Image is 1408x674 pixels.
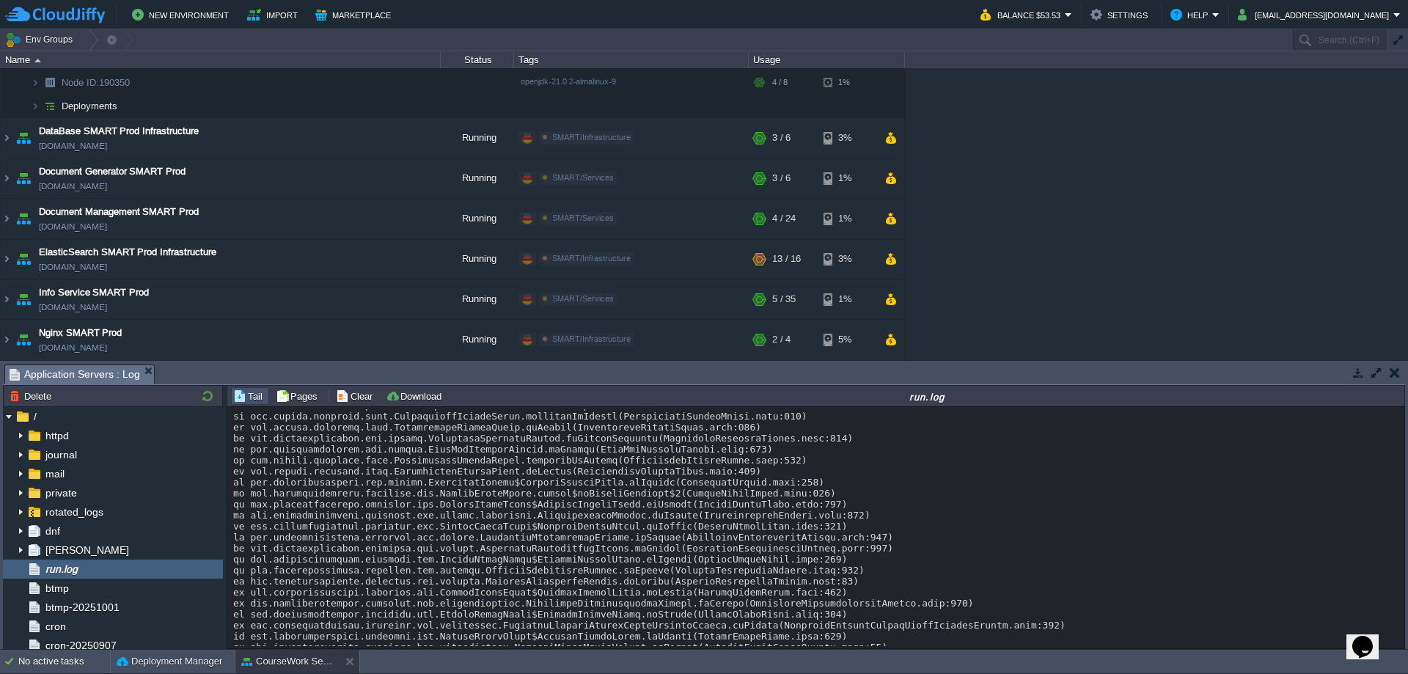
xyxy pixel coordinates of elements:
[13,241,34,280] img: AMDAwAAAACH5BAEAAAAALAAAAAABAAEAAAICRAEAOw==
[233,389,267,403] button: Tail
[1170,6,1212,23] button: Help
[515,51,748,68] div: Tags
[43,429,71,442] span: httpd
[10,365,140,384] span: Application Servers : Log
[5,29,78,50] button: Env Groups
[43,467,67,480] a: mail
[1,200,12,240] img: AMDAwAAAACH5BAEAAAAALAAAAAABAAEAAAICRAEAOw==
[43,505,106,519] span: rotated_logs
[315,6,395,23] button: Marketplace
[13,281,34,320] img: AMDAwAAAACH5BAEAAAAALAAAAAABAAEAAAICRAEAOw==
[31,73,40,95] img: AMDAwAAAACH5BAEAAAAALAAAAAABAAEAAAICRAEAOw==
[1,120,12,159] img: AMDAwAAAACH5BAEAAAAALAAAAAABAAEAAAICRAEAOw==
[31,96,40,119] img: AMDAwAAAACH5BAEAAAAALAAAAAABAAEAAAICRAEAOw==
[452,390,1403,403] div: run.log
[39,287,149,301] a: Info Service SMART Prod
[60,78,132,90] a: Node ID:190350
[1090,6,1152,23] button: Settings
[18,650,110,673] div: No active tasks
[39,261,107,276] a: [DOMAIN_NAME]
[39,221,107,235] a: [DOMAIN_NAME]
[1,281,12,320] img: AMDAwAAAACH5BAEAAAAALAAAAAABAAEAAAICRAEAOw==
[276,389,322,403] button: Pages
[13,120,34,159] img: AMDAwAAAACH5BAEAAAAALAAAAAABAAEAAAICRAEAOw==
[336,389,377,403] button: Clear
[552,175,614,183] span: SMART/Services
[117,654,222,669] button: Deployment Manager
[10,389,56,403] button: Delete
[1,160,12,199] img: AMDAwAAAACH5BAEAAAAALAAAAAABAAEAAAICRAEAOw==
[441,200,514,240] div: Running
[1,321,12,361] img: AMDAwAAAACH5BAEAAAAALAAAAAABAAEAAAICRAEAOw==
[60,101,120,114] a: Deployments
[43,448,79,461] a: journal
[824,73,871,95] div: 1%
[39,246,216,261] a: ElasticSearch SMART Prod Infrastructure
[31,410,39,423] a: /
[43,563,80,576] a: run.log
[824,200,871,240] div: 1%
[39,206,199,221] a: Document Management SMART Prod
[60,78,132,90] span: 190350
[132,6,233,23] button: New Environment
[40,96,60,119] img: AMDAwAAAACH5BAEAAAAALAAAAAABAAEAAAICRAEAOw==
[241,654,334,669] button: CourseWork Service SMART Prod
[43,582,71,595] span: btmp
[39,327,122,342] a: Nginx SMART Prod
[772,73,788,95] div: 4 / 8
[39,180,107,195] a: [DOMAIN_NAME]
[980,6,1065,23] button: Balance $53.53
[552,336,631,345] span: SMART/Infrastructure
[43,524,62,538] a: dnf
[1,241,12,280] img: AMDAwAAAACH5BAEAAAAALAAAAAABAAEAAAICRAEAOw==
[40,73,60,95] img: AMDAwAAAACH5BAEAAAAALAAAAAABAAEAAAICRAEAOw==
[772,281,796,320] div: 5 / 35
[43,620,68,633] a: cron
[772,200,796,240] div: 4 / 24
[772,160,791,199] div: 3 / 6
[5,6,105,24] img: CloudJiffy
[824,120,871,159] div: 3%
[13,160,34,199] img: AMDAwAAAACH5BAEAAAAALAAAAAABAAEAAAICRAEAOw==
[552,296,614,304] span: SMART/Services
[39,125,199,140] a: DataBase SMART Prod Infrastructure
[39,140,107,155] span: [DOMAIN_NAME]
[772,120,791,159] div: 3 / 6
[1,51,440,68] div: Name
[43,486,79,499] span: private
[43,639,119,652] span: cron-20250907
[441,160,514,199] div: Running
[13,321,34,361] img: AMDAwAAAACH5BAEAAAAALAAAAAABAAEAAAICRAEAOw==
[441,51,513,68] div: Status
[824,281,871,320] div: 1%
[1346,615,1393,659] iframe: chat widget
[824,160,871,199] div: 1%
[39,166,186,180] a: Document Generator SMART Prod
[13,200,34,240] img: AMDAwAAAACH5BAEAAAAALAAAAAABAAEAAAICRAEAOw==
[1238,6,1393,23] button: [EMAIL_ADDRESS][DOMAIN_NAME]
[34,59,41,62] img: AMDAwAAAACH5BAEAAAAALAAAAAABAAEAAAICRAEAOw==
[39,342,107,356] a: [DOMAIN_NAME]
[441,241,514,280] div: Running
[247,6,302,23] button: Import
[441,281,514,320] div: Running
[43,543,131,557] a: [PERSON_NAME]
[521,78,616,87] span: openjdk-21.0.2-almalinux-9
[441,321,514,361] div: Running
[749,51,904,68] div: Usage
[43,601,122,614] a: btmp-20251001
